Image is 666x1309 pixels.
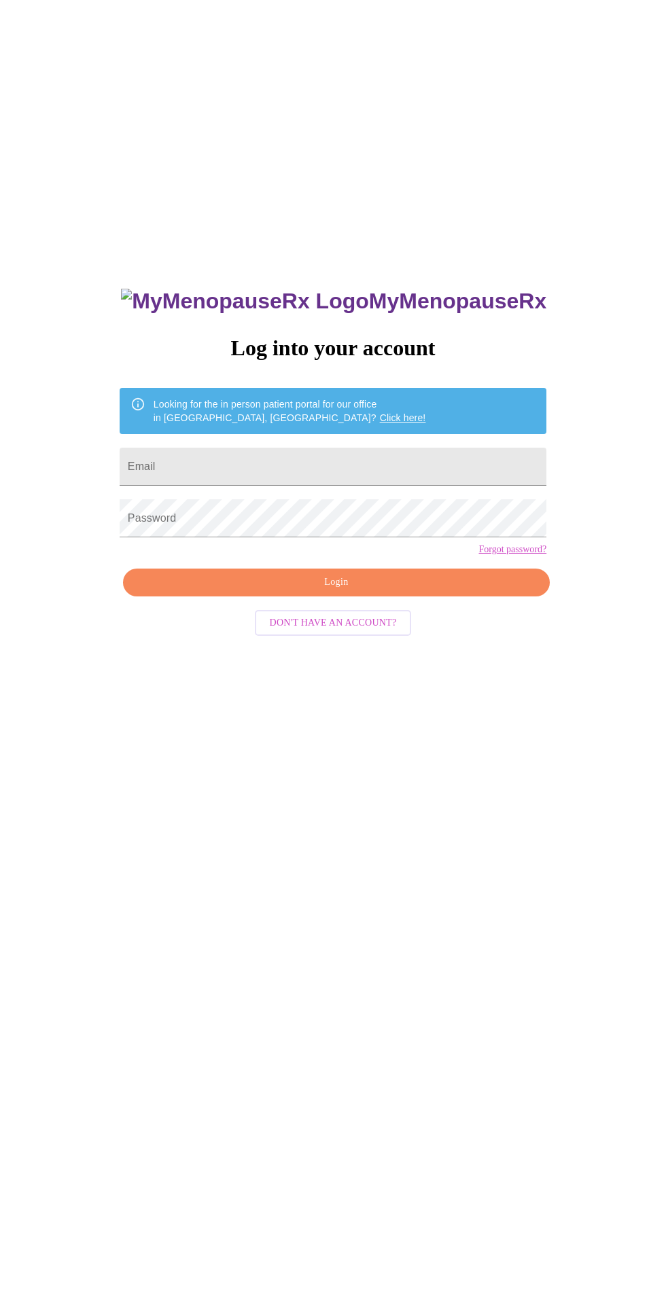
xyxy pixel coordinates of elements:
[478,544,546,555] a: Forgot password?
[251,616,415,628] a: Don't have an account?
[123,569,550,596] button: Login
[255,610,412,636] button: Don't have an account?
[121,289,546,314] h3: MyMenopauseRx
[121,289,368,314] img: MyMenopauseRx Logo
[270,615,397,632] span: Don't have an account?
[139,574,534,591] span: Login
[120,336,546,361] h3: Log into your account
[380,412,426,423] a: Click here!
[154,392,426,430] div: Looking for the in person patient portal for our office in [GEOGRAPHIC_DATA], [GEOGRAPHIC_DATA]?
